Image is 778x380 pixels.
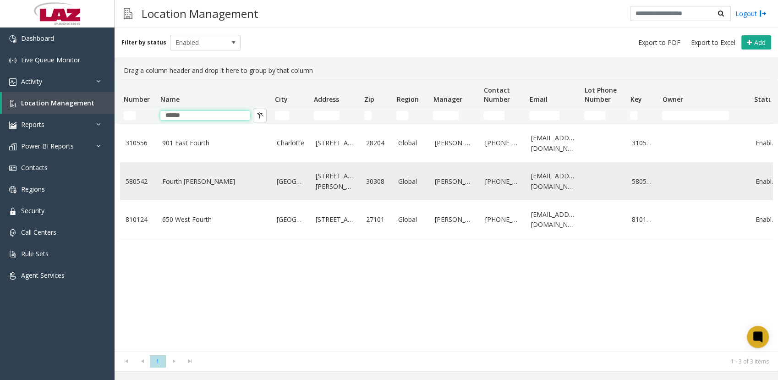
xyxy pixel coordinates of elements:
[277,138,305,148] a: Charlotte
[483,111,504,120] input: Contact Number Filter
[9,229,16,237] img: 'icon'
[662,95,683,104] span: Owner
[21,249,49,258] span: Rule Sets
[632,215,653,225] a: 810124
[162,215,266,225] a: 650 West Fourth
[398,176,424,187] a: Global
[398,138,424,148] a: Global
[9,186,16,193] img: 'icon'
[393,107,429,124] td: Region Filter
[754,38,766,47] span: Add
[157,107,271,124] td: Name Filter
[741,35,771,50] button: Add
[735,9,767,18] a: Logout
[9,57,16,64] img: 'icon'
[21,163,48,172] span: Contacts
[480,107,526,124] td: Contact Number Filter
[162,138,266,148] a: 901 East Fourth
[21,120,44,129] span: Reports
[203,358,769,365] kendo-pager-info: 1 - 3 of 3 items
[121,39,166,47] label: Filter by status
[531,209,575,230] a: [EMAIL_ADDRESS][DOMAIN_NAME]
[632,176,653,187] a: 580520
[2,92,115,114] a: Location Management
[756,176,777,187] a: Enabled
[21,55,80,64] span: Live Queue Monitor
[21,271,65,280] span: Agent Services
[9,208,16,215] img: 'icon'
[662,111,729,120] input: Owner Filter
[120,62,773,79] div: Drag a column header and drop it here to group by that column
[435,215,474,225] a: [PERSON_NAME]
[658,107,750,124] td: Owner Filter
[124,95,150,104] span: Number
[275,111,289,120] input: City Filter
[316,138,355,148] a: [STREET_ADDRESS]
[759,9,767,18] img: logout
[9,251,16,258] img: 'icon'
[9,121,16,129] img: 'icon'
[398,215,424,225] a: Global
[584,111,605,120] input: Lot Phone Number Filter
[531,171,575,192] a: [EMAIL_ADDRESS][DOMAIN_NAME]
[9,143,16,150] img: 'icon'
[9,100,16,107] img: 'icon'
[529,111,559,120] input: Email Filter
[531,133,575,154] a: [EMAIL_ADDRESS][DOMAIN_NAME]
[9,272,16,280] img: 'icon'
[396,95,418,104] span: Region
[483,86,510,104] span: Contact Number
[21,77,42,86] span: Activity
[635,36,684,49] button: Export to PDF
[366,176,387,187] a: 30308
[9,35,16,43] img: 'icon'
[21,34,54,43] span: Dashboard
[485,138,520,148] a: [PHONE_NUMBER]
[433,111,459,120] input: Manager Filter
[435,176,474,187] a: [PERSON_NAME]
[124,111,136,120] input: Number Filter
[366,215,387,225] a: 27101
[253,109,267,122] button: Clear
[277,215,305,225] a: [GEOGRAPHIC_DATA]
[429,107,480,124] td: Manager Filter
[687,36,739,49] button: Export to Excel
[485,176,520,187] a: [PHONE_NUMBER]
[160,111,250,120] input: Name Filter
[584,86,616,104] span: Lot Phone Number
[9,165,16,172] img: 'icon'
[126,215,151,225] a: 810124
[364,111,372,120] input: Zip Filter
[21,142,74,150] span: Power BI Reports
[170,35,226,50] span: Enabled
[137,2,263,25] h3: Location Management
[314,95,339,104] span: Address
[120,107,157,124] td: Number Filter
[126,176,151,187] a: 580542
[756,138,777,148] a: Enabled
[21,206,44,215] span: Security
[581,107,626,124] td: Lot Phone Number Filter
[310,107,361,124] td: Address Filter
[21,228,56,237] span: Call Centers
[630,95,641,104] span: Key
[638,38,680,47] span: Export to PDF
[314,111,340,120] input: Address Filter
[630,111,637,120] input: Key Filter
[529,95,547,104] span: Email
[361,107,393,124] td: Zip Filter
[115,79,778,351] div: Data table
[150,355,166,368] span: Page 1
[21,99,94,107] span: Location Management
[435,138,474,148] a: [PERSON_NAME]
[271,107,310,124] td: City Filter
[126,138,151,148] a: 310556
[124,2,132,25] img: pageIcon
[691,38,735,47] span: Export to Excel
[433,95,462,104] span: Manager
[277,176,305,187] a: [GEOGRAPHIC_DATA]
[632,138,653,148] a: 310556
[364,95,374,104] span: Zip
[162,176,266,187] a: Fourth [PERSON_NAME]
[485,215,520,225] a: [PHONE_NUMBER]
